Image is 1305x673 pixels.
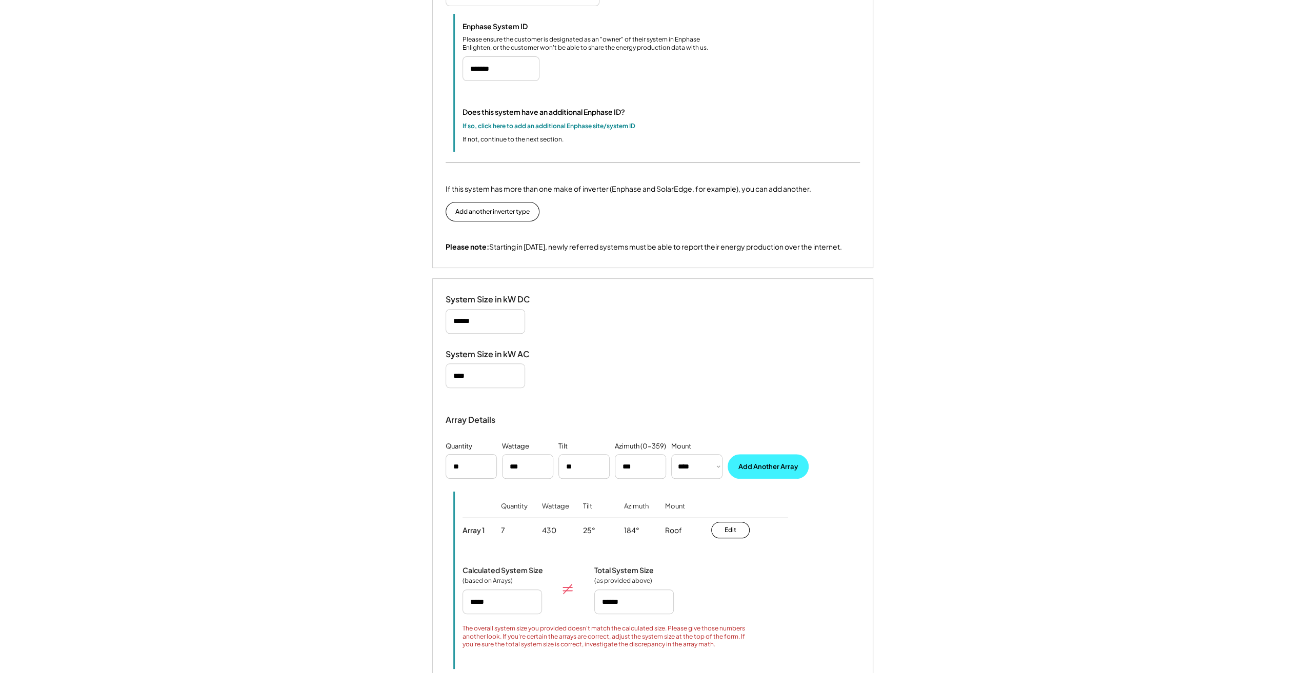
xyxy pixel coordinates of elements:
div: Array Details [446,414,497,426]
div: Roof [665,525,682,536]
div: If so, click here to add an additional Enphase site/system ID [463,121,635,131]
div: Please ensure the customer is designated as an "owner" of their system in Enphase Enlighten, or t... [463,35,719,53]
div: 430 [542,525,556,536]
div: Azimuth (0-359) [615,441,666,452]
button: Add another inverter type [446,202,539,221]
div: System Size in kW DC [446,294,548,305]
div: Enphase System ID [463,22,565,31]
div: 184° [624,525,639,536]
div: If this system has more than one make of inverter (Enphase and SolarEdge, for example), you can a... [446,183,811,194]
div: Wattage [542,502,569,525]
button: Add Another Array [728,454,809,479]
div: 25° [583,525,595,536]
div: Calculated System Size [463,565,543,575]
div: 7 [501,525,505,536]
div: (as provided above) [594,577,652,585]
div: Array 1 [463,525,485,535]
div: Tilt [558,441,568,452]
div: Does this system have an additional Enphase ID? [463,107,625,117]
div: Mount [665,502,685,525]
strong: Please note: [446,242,489,251]
div: Starting in [DATE], newly referred systems must be able to report their energy production over th... [446,242,842,252]
div: Wattage [502,441,529,452]
div: Mount [671,441,691,452]
div: System Size in kW AC [446,349,548,360]
button: Edit [711,522,750,538]
div: Total System Size [594,565,654,575]
div: (based on Arrays) [463,577,514,585]
div: Quantity [446,441,472,452]
div: If not, continue to the next section. [463,135,564,144]
div: Azimuth [624,502,649,525]
div: Tilt [583,502,592,525]
div: The overall system size you provided doesn't match the calculated size. Please give those numbers... [463,624,757,648]
div: Quantity [501,502,528,525]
